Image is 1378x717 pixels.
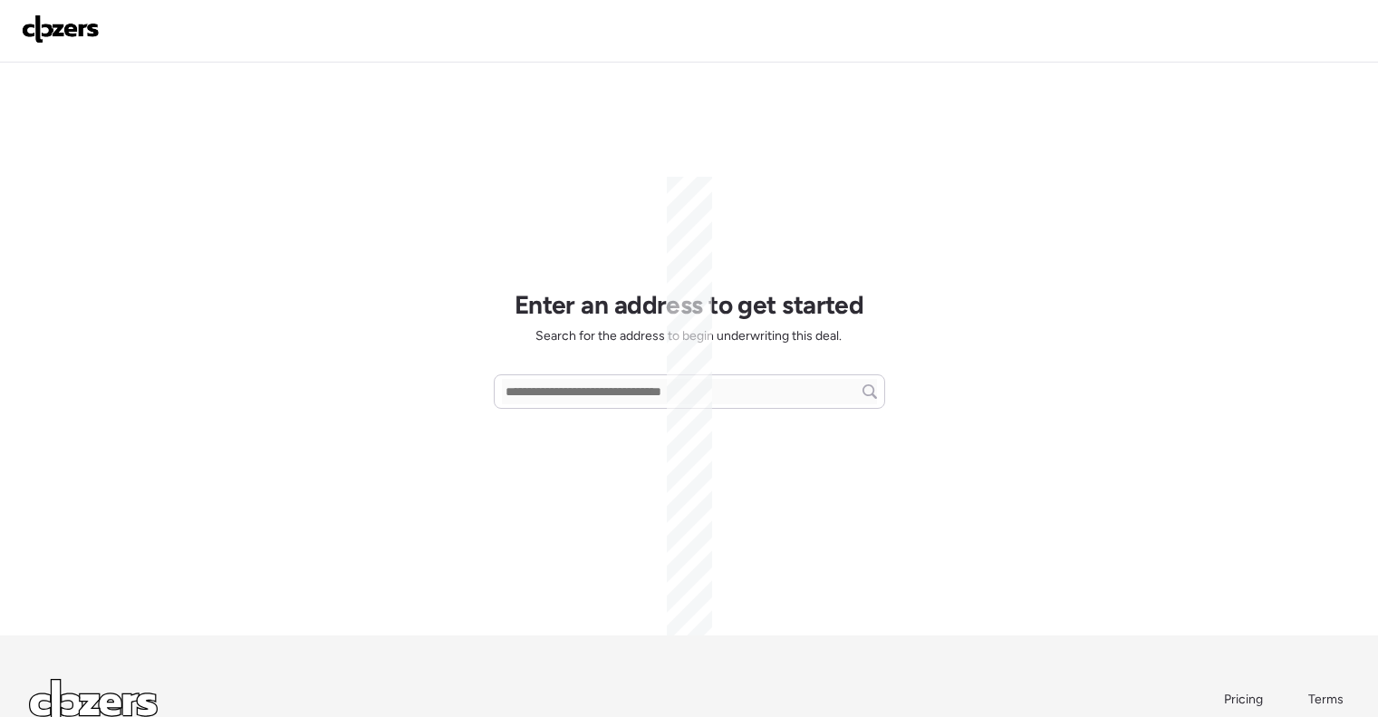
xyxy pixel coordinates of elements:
a: Pricing [1224,691,1265,709]
span: Terms [1308,692,1344,707]
h1: Enter an address to get started [515,289,864,320]
a: Terms [1308,691,1349,709]
span: Search for the address to begin underwriting this deal. [535,327,842,345]
img: Logo [22,15,100,44]
span: Pricing [1224,692,1263,707]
